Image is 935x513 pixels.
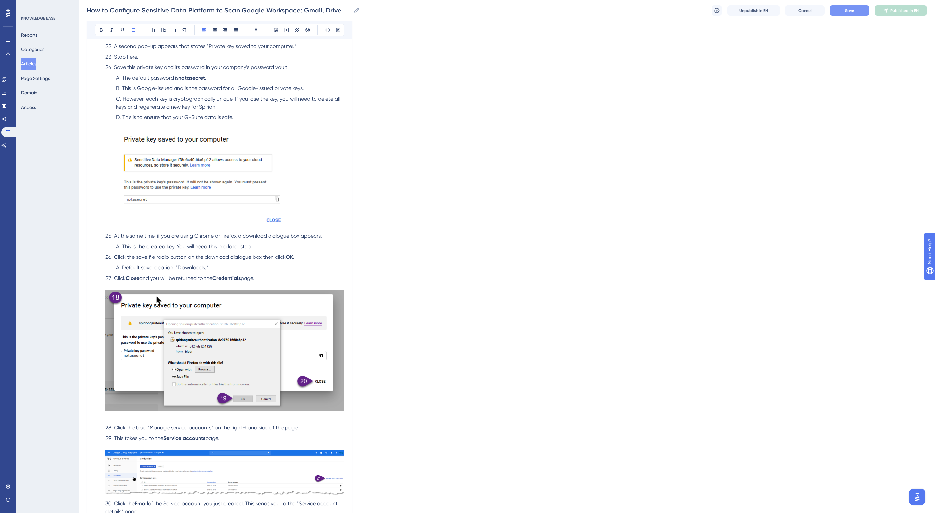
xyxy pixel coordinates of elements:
span: Save [845,8,854,13]
input: Article Name [87,6,351,15]
button: Published in EN [875,5,927,16]
span: Default save location: “Downloads.” [122,264,208,271]
strong: Credentials [212,275,241,281]
strong: Email [135,501,148,507]
span: However, each key is cryptographically unique. If you lose the key, you will need to delete all k... [116,96,341,110]
div: KNOWLEDGE BASE [21,16,55,21]
span: This is Google-issued and is the password for all Google-issued private keys. [122,85,304,91]
button: Reports [21,29,37,41]
iframe: UserGuiding AI Assistant Launcher [907,487,927,507]
button: Cancel [785,5,825,16]
span: Stop here. [114,54,138,60]
strong: Service accounts [163,435,205,441]
span: Unpublish in EN [739,8,768,13]
span: At the same time, if you are using Chrome or Firefox a download dialogue box appears. [114,233,322,239]
strong: Close [126,275,139,281]
span: . [205,75,206,81]
span: This takes you to the [114,435,163,441]
span: Need Help? [15,2,41,10]
span: This is to ensure that your G-Suite data is safe. [122,114,233,120]
span: Click [114,275,126,281]
span: Click the blue “Manage service accounts” on the right-hand side of the page. [114,425,299,431]
button: Unpublish in EN [727,5,780,16]
strong: notasecret [178,75,205,81]
span: This is the created key. You will need this in a later step. [122,243,252,250]
button: Save [830,5,869,16]
button: Articles [21,58,36,70]
span: page. [241,275,254,281]
span: Click the [114,501,135,507]
span: and you will be returned to the [139,275,212,281]
span: Save this private key and its password in your company’s password vault. [114,64,289,70]
span: Cancel [798,8,812,13]
span: . [293,254,294,260]
button: Domain [21,87,37,99]
strong: OK [286,254,293,260]
span: The default password is [122,75,178,81]
span: A second pop-up appears that states “Private key saved to your computer.” [114,43,296,49]
span: Click the save file radio button on the download dialogue box then click [114,254,286,260]
span: page. [205,435,219,441]
button: Categories [21,43,44,55]
button: Page Settings [21,72,50,84]
button: Access [21,101,36,113]
span: Published in EN [890,8,919,13]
